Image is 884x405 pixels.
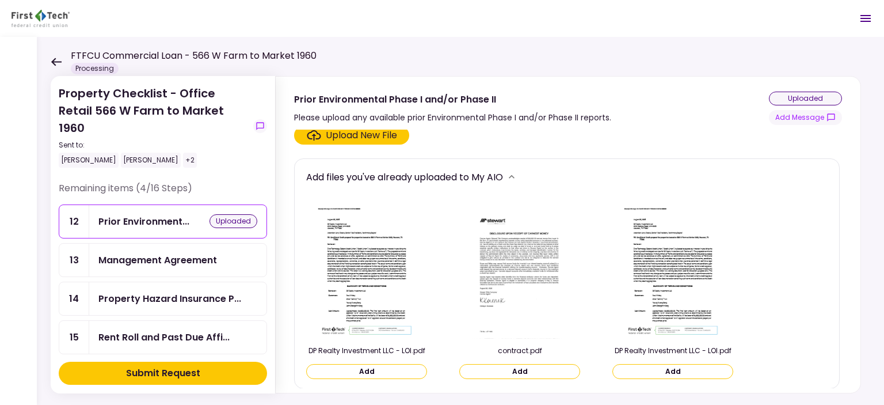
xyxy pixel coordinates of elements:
[209,214,257,228] div: uploaded
[183,153,197,168] div: +2
[769,110,842,125] button: show-messages
[12,10,70,27] img: Partner icon
[769,92,842,105] div: uploaded
[59,320,267,354] a: 15Rent Roll and Past Due Affidavit
[59,181,267,205] div: Remaining items (4/16 Steps)
[59,205,89,238] div: 12
[852,5,879,32] button: Open menu
[612,346,733,356] div: DP Realty Investment LLC - LOI.pdf
[59,282,267,316] a: 14Property Hazard Insurance Policy and Liability Insurance Policy
[59,282,89,315] div: 14
[59,362,267,385] button: Submit Request
[503,168,520,186] button: more
[98,214,189,229] div: Prior Environmental Phase I and/or Phase II
[59,243,267,277] a: 13Management Agreement
[59,321,89,354] div: 15
[306,170,503,184] div: Add files you've already uploaded to My AIO
[126,366,200,380] div: Submit Request
[59,153,119,168] div: [PERSON_NAME]
[121,153,181,168] div: [PERSON_NAME]
[294,111,611,124] div: Please upload any available prior Environmental Phase I and/or Phase II reports.
[98,253,217,267] div: Management Agreement
[71,49,317,63] h1: FTFCU Commercial Loan - 566 W Farm to Market 1960
[98,330,230,345] div: Rent Roll and Past Due Affidavit
[294,126,409,145] span: Click here to upload the required document
[59,244,89,277] div: 13
[326,128,397,142] div: Upload New File
[59,205,267,239] a: 12Prior Environmental Phase I and/or Phase IIuploaded
[59,140,249,150] div: Sent to:
[612,364,733,379] button: Add
[253,119,267,133] button: show-messages
[59,85,249,168] div: Property Checklist - Office Retail 566 W Farm to Market 1960
[98,292,241,306] div: Property Hazard Insurance Policy and Liability Insurance Policy
[275,76,861,393] div: Prior Environmental Phase I and/or Phase IIPlease upload any available prior Environmental Phase ...
[306,364,427,379] button: Add
[459,346,580,356] div: contract.pdf
[459,364,580,379] button: Add
[294,92,611,107] div: Prior Environmental Phase I and/or Phase II
[71,63,119,74] div: Processing
[306,346,427,356] div: DP Realty Investment LLC - LOI.pdf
